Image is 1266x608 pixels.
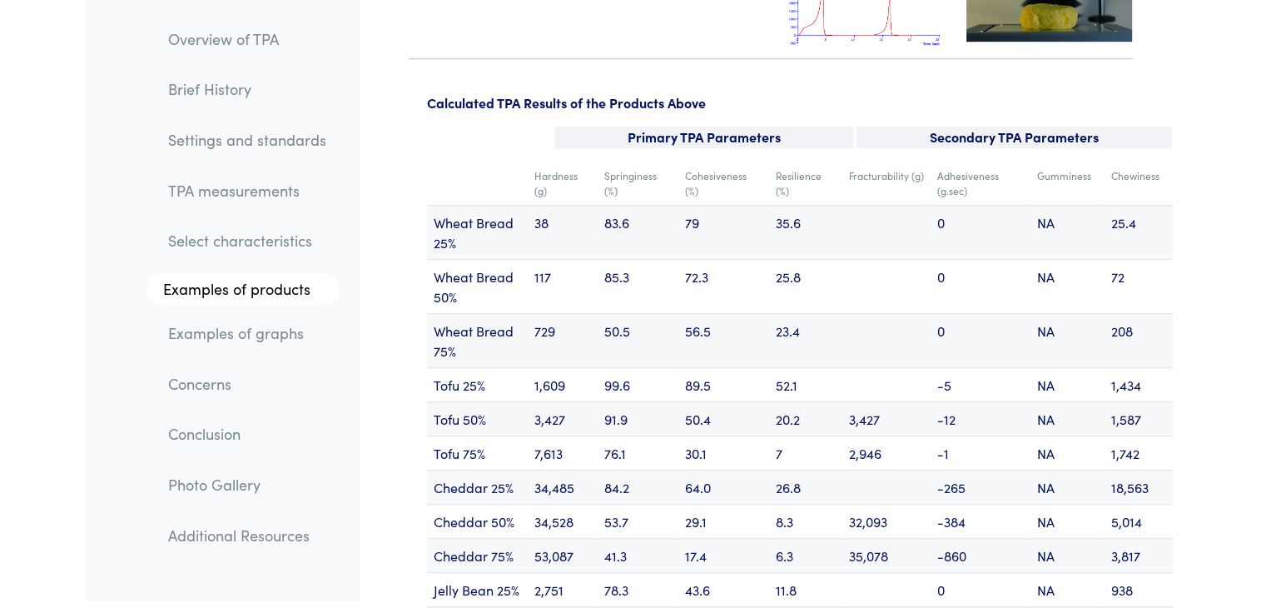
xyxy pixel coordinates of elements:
[155,20,340,58] a: Overview of TPA
[528,313,598,367] td: 729
[1105,367,1173,401] td: 1,434
[931,162,1030,206] td: Adhesiveness (g.sec)
[1030,572,1104,606] td: NA
[769,205,842,259] td: 35.6
[1030,401,1104,436] td: NA
[528,470,598,504] td: 34,485
[598,259,678,313] td: 85.3
[598,401,678,436] td: 91.9
[598,367,678,401] td: 99.6
[528,401,598,436] td: 3,427
[678,538,769,572] td: 17.4
[678,504,769,538] td: 29.1
[1030,313,1104,367] td: NA
[931,538,1030,572] td: -860
[1030,538,1104,572] td: NA
[528,572,598,606] td: 2,751
[528,162,598,206] td: Hardness (g)
[931,572,1030,606] td: 0
[155,365,340,403] a: Concerns
[427,313,528,367] td: Wheat Bread 75%
[678,259,769,313] td: 72.3
[155,222,340,261] a: Select characteristics
[598,205,678,259] td: 83.6
[427,470,528,504] td: Cheddar 25%
[528,205,598,259] td: 38
[678,313,769,367] td: 56.5
[931,401,1030,436] td: -12
[856,127,1172,148] p: Secondary TPA Parameters
[1030,205,1104,259] td: NA
[427,538,528,572] td: Cheddar 75%
[769,401,842,436] td: 20.2
[155,172,340,210] a: TPA measurements
[769,572,842,606] td: 11.8
[1030,436,1104,470] td: NA
[1105,259,1173,313] td: 72
[931,470,1030,504] td: -265
[1030,162,1104,206] td: Gumminess
[678,436,769,470] td: 30.1
[427,572,528,606] td: Jelly Bean 25%
[598,470,678,504] td: 84.2
[427,401,528,436] td: Tofu 50%
[769,367,842,401] td: 52.1
[427,436,528,470] td: Tofu 75%
[769,313,842,367] td: 23.4
[598,162,678,206] td: Springiness (%)
[427,205,528,259] td: Wheat Bread 25%
[427,92,1173,114] p: Calculated TPA Results of the Products Above
[1105,504,1173,538] td: 5,014
[1030,504,1104,538] td: NA
[598,538,678,572] td: 41.3
[769,259,842,313] td: 25.8
[842,504,931,538] td: 32,093
[931,313,1030,367] td: 0
[842,401,931,436] td: 3,427
[1030,367,1104,401] td: NA
[1030,259,1104,313] td: NA
[1105,401,1173,436] td: 1,587
[1105,205,1173,259] td: 25.4
[769,538,842,572] td: 6.3
[678,162,769,206] td: Cohesiveness (%)
[598,572,678,606] td: 78.3
[1105,470,1173,504] td: 18,563
[155,416,340,454] a: Conclusion
[678,401,769,436] td: 50.4
[598,436,678,470] td: 76.1
[155,516,340,555] a: Additional Resources
[155,71,340,109] a: Brief History
[678,205,769,259] td: 79
[769,470,842,504] td: 26.8
[528,538,598,572] td: 53,087
[528,367,598,401] td: 1,609
[1030,470,1104,504] td: NA
[155,121,340,159] a: Settings and standards
[1105,538,1173,572] td: 3,817
[598,504,678,538] td: 53.7
[842,162,931,206] td: Fracturability (g)
[842,436,931,470] td: 2,946
[931,259,1030,313] td: 0
[769,162,842,206] td: Resilience (%)
[554,127,853,148] p: Primary TPA Parameters
[598,313,678,367] td: 50.5
[427,504,528,538] td: Cheddar 50%
[678,470,769,504] td: 64.0
[155,314,340,352] a: Examples of graphs
[155,466,340,504] a: Photo Gallery
[528,259,598,313] td: 117
[769,504,842,538] td: 8.3
[931,504,1030,538] td: -384
[427,259,528,313] td: Wheat Bread 50%
[678,572,769,606] td: 43.6
[1105,313,1173,367] td: 208
[1105,436,1173,470] td: 1,742
[769,436,842,470] td: 7
[427,367,528,401] td: Tofu 25%
[528,436,598,470] td: 7,613
[1105,162,1173,206] td: Chewiness
[146,273,340,306] a: Examples of products
[931,367,1030,401] td: -5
